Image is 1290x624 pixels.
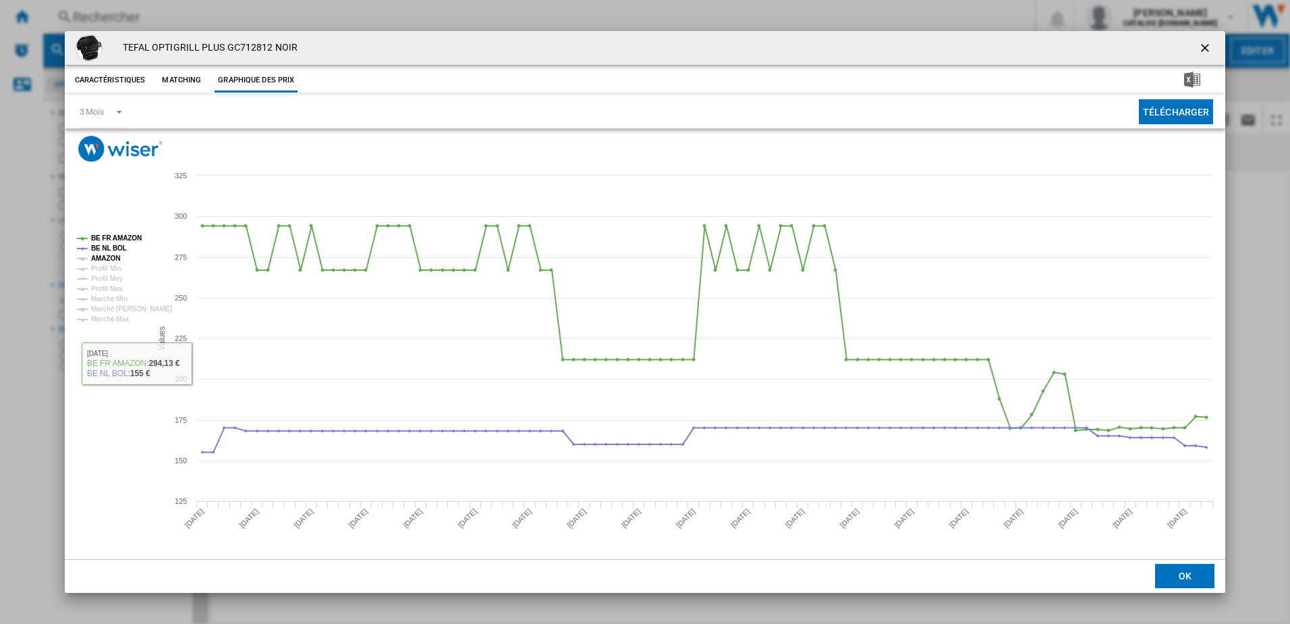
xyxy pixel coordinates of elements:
button: Graphique des prix [215,68,298,93]
tspan: [DATE] [347,507,369,529]
tspan: [DATE] [237,507,260,529]
tspan: 125 [175,497,187,505]
tspan: BE FR AMAZON [91,234,142,242]
img: excel-24x24.png [1184,72,1200,88]
tspan: Profil Min [91,265,121,272]
img: logo_wiser_300x94.png [78,136,163,162]
tspan: Marché Max [91,315,130,323]
h4: TEFAL OPTIGRILL PLUS GC712812 NOIR [116,41,298,55]
tspan: 200 [175,375,187,383]
tspan: [DATE] [1166,507,1188,529]
button: getI18NText('BUTTONS.CLOSE_DIALOG') [1193,34,1220,61]
button: Télécharger [1139,99,1214,124]
tspan: [DATE] [783,507,806,529]
tspan: 225 [175,334,187,342]
tspan: [DATE] [893,507,915,529]
ng-md-icon: getI18NText('BUTTONS.CLOSE_DIALOG') [1198,41,1214,57]
tspan: 250 [175,294,187,302]
tspan: 275 [175,253,187,261]
tspan: 300 [175,212,187,220]
tspan: Profil Moy [91,275,123,282]
tspan: [DATE] [1057,507,1079,529]
tspan: [DATE] [183,507,205,529]
tspan: [DATE] [456,507,478,529]
md-dialog: Product popup [65,31,1226,593]
tspan: Marché [PERSON_NAME] [91,305,172,313]
tspan: Values [157,327,167,350]
tspan: [DATE] [401,507,424,529]
div: 3 Mois [80,107,105,117]
tspan: Marché Min [91,295,128,303]
button: Caractéristiques [72,68,149,93]
tspan: AMAZON [91,255,120,262]
tspan: [DATE] [565,507,588,529]
tspan: [DATE] [292,507,314,529]
tspan: 175 [175,416,187,424]
button: Matching [152,68,211,93]
tspan: 150 [175,457,187,465]
button: Télécharger au format Excel [1162,68,1222,93]
tspan: [DATE] [619,507,642,529]
tspan: [DATE] [1111,507,1133,529]
tspan: 325 [175,172,187,180]
img: 550x382.jpg [76,34,103,61]
tspan: [DATE] [838,507,860,529]
tspan: Profil Max [91,285,123,292]
button: OK [1155,564,1214,588]
tspan: [DATE] [729,507,751,529]
tspan: [DATE] [1002,507,1024,529]
tspan: BE NL BOL [91,244,127,252]
tspan: [DATE] [511,507,533,529]
tspan: [DATE] [674,507,696,529]
tspan: [DATE] [947,507,970,529]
